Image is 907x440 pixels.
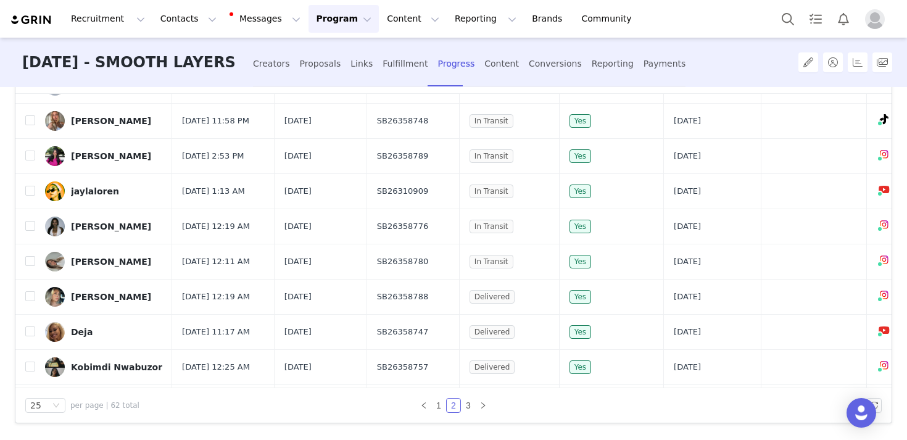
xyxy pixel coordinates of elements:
[470,220,513,233] span: In Transit
[431,398,446,413] li: 1
[484,48,519,80] div: Content
[529,48,582,80] div: Conversions
[569,149,591,163] span: Yes
[182,291,250,303] span: [DATE] 12:19 AM
[22,38,238,88] h3: [DATE] - SMOOTH LAYERS CAPRI CATSUIT
[45,252,162,272] a: [PERSON_NAME]
[674,220,701,233] span: [DATE]
[470,255,513,268] span: In Transit
[437,48,474,80] div: Progress
[574,5,645,33] a: Community
[45,111,162,131] a: [PERSON_NAME]
[479,402,487,409] i: icon: right
[253,48,290,80] div: Creators
[377,255,428,268] span: SB26358780
[45,357,162,377] a: Kobimdi Nwabuzor
[377,291,428,303] span: SB26358788
[182,115,249,127] span: [DATE] 11:58 PM
[284,291,357,303] div: [DATE]
[420,402,428,409] i: icon: left
[470,290,515,304] span: Delivered
[45,322,65,342] img: 2a6b4e52-8cfa-4a19-a134-a2bb29a576d8.jpg
[377,326,428,338] span: SB26358747
[70,400,139,411] span: per page | 62 total
[470,325,515,339] span: Delivered
[569,360,591,374] span: Yes
[64,5,152,33] button: Recruitment
[45,252,65,272] img: 9848e7ff-f586-4b64-8e81-57b0a723d088.jpg
[377,220,428,233] span: SB26358776
[569,325,591,339] span: Yes
[447,5,524,33] button: Reporting
[300,48,341,80] div: Proposals
[10,14,53,26] a: grin logo
[569,185,591,198] span: Yes
[644,48,686,80] div: Payments
[858,9,897,29] button: Profile
[45,181,65,201] img: 07e2c5c0-fe19-4e42-81f6-65a8a8b78480.jpg
[45,287,65,307] img: 6caff714-d45e-403e-9bb3-fcdd99e2deb7.jpg
[865,9,885,29] img: placeholder-profile.jpg
[432,399,445,412] a: 1
[284,185,357,197] div: [DATE]
[71,151,151,161] div: [PERSON_NAME]
[45,146,65,166] img: 632a29e4-54ab-4d21-9f95-f604f60c84c5.jpg
[309,5,379,33] button: Program
[284,326,357,338] div: [DATE]
[830,5,857,33] button: Notifications
[153,5,224,33] button: Contacts
[476,398,491,413] li: Next Page
[847,398,876,428] div: Open Intercom Messenger
[674,115,701,127] span: [DATE]
[524,5,573,33] a: Brands
[674,185,701,197] span: [DATE]
[470,185,513,198] span: In Transit
[45,322,162,342] a: Deja
[674,326,701,338] span: [DATE]
[284,115,357,127] div: [DATE]
[182,361,250,373] span: [DATE] 12:25 AM
[71,186,119,196] div: jaylaloren
[45,287,162,307] a: [PERSON_NAME]
[774,5,801,33] button: Search
[30,399,41,412] div: 25
[446,398,461,413] li: 2
[284,255,357,268] div: [DATE]
[45,111,65,131] img: 46f02835-bf1c-4ada-bafc-f902705be763.jpg
[674,361,701,373] span: [DATE]
[350,48,373,80] div: Links
[182,150,244,162] span: [DATE] 2:53 PM
[45,357,65,377] img: c6163357-95f7-49e8-a66e-9465d4375e01.jpg
[416,398,431,413] li: Previous Page
[45,146,162,166] a: [PERSON_NAME]
[225,5,308,33] button: Messages
[462,399,475,412] a: 3
[71,116,151,126] div: [PERSON_NAME]
[569,114,591,128] span: Yes
[71,222,151,231] div: [PERSON_NAME]
[182,255,250,268] span: [DATE] 12:11 AM
[284,361,357,373] div: [DATE]
[71,292,151,302] div: [PERSON_NAME]
[284,220,357,233] div: [DATE]
[383,48,428,80] div: Fulfillment
[71,257,151,267] div: [PERSON_NAME]
[71,362,162,372] div: Kobimdi Nwabuzor
[674,291,701,303] span: [DATE]
[802,5,829,33] a: Tasks
[377,361,428,373] span: SB26358757
[377,150,428,162] span: SB26358789
[45,217,162,236] a: [PERSON_NAME]
[470,360,515,374] span: Delivered
[284,150,357,162] div: [DATE]
[71,327,93,337] div: Deja
[377,115,428,127] span: SB26358748
[569,220,591,233] span: Yes
[182,185,245,197] span: [DATE] 1:13 AM
[470,149,513,163] span: In Transit
[461,398,476,413] li: 3
[379,5,447,33] button: Content
[447,399,460,412] a: 2
[377,185,428,197] span: SB26310909
[52,402,60,410] i: icon: down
